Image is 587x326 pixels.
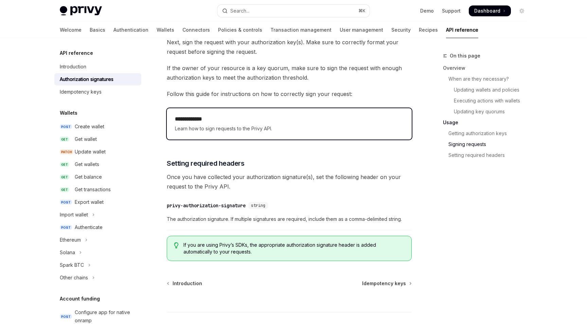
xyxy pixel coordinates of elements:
[362,280,406,287] span: Idempotency keys
[167,202,246,209] div: privy-authorization-signature
[175,125,404,133] span: Learn how to sign requests to the Privy API.
[167,159,244,168] span: Setting required headers
[157,22,174,38] a: Wallets
[442,7,461,14] a: Support
[60,314,72,319] span: POST
[60,261,84,269] div: Spark BTC
[443,63,533,74] a: Overview
[75,135,97,143] div: Get wallet
[446,22,478,38] a: API reference
[60,200,72,205] span: POST
[443,106,533,117] a: Updating key quorums
[60,49,93,57] h5: API reference
[182,22,210,38] a: Connectors
[54,221,141,233] a: POSTAuthenticate
[167,89,412,99] span: Follow this guide for instructions on how to correctly sign your request:
[113,22,148,38] a: Authentication
[474,7,500,14] span: Dashboard
[60,274,88,282] div: Other chains
[60,149,73,154] span: PATCH
[230,7,249,15] div: Search...
[217,5,370,17] button: Open search
[167,63,412,82] span: If the owner of your resource is a key quorum, make sure to sign the request with enough authoriz...
[75,173,102,181] div: Get balance
[443,117,533,128] a: Usage
[340,22,383,38] a: User management
[251,203,265,208] span: string
[54,234,141,246] button: Toggle Ethereum section
[90,22,105,38] a: Basics
[60,295,100,303] h5: Account funding
[60,211,88,219] div: Import wallet
[60,162,69,167] span: GET
[60,248,75,257] div: Solana
[391,22,411,38] a: Security
[516,5,527,16] button: Toggle dark mode
[167,108,412,140] a: **** **** ***Learn how to sign requests to the Privy API.
[60,22,82,38] a: Welcome
[218,22,262,38] a: Policies & controls
[167,280,202,287] a: Introduction
[60,236,81,244] div: Ethereum
[54,146,141,158] a: PATCHUpdate wallet
[54,158,141,170] a: GETGet wallets
[60,225,72,230] span: POST
[54,61,141,73] a: Introduction
[443,95,533,106] a: Executing actions with wallets
[54,171,141,183] a: GETGet balance
[420,7,434,14] a: Demo
[60,6,102,16] img: light logo
[443,128,533,139] a: Getting authorization keys
[174,242,179,248] svg: Tip
[60,187,69,192] span: GET
[469,5,511,16] a: Dashboard
[167,172,412,191] span: Once you have collected your authorization signature(s), set the following header on your request...
[60,175,69,180] span: GET
[54,86,141,98] a: Idempotency keys
[167,215,412,223] span: The authorization signature. If multiple signatures are required, include them as a comma-delimit...
[419,22,438,38] a: Recipes
[60,88,102,96] div: Idempotency keys
[60,63,86,71] div: Introduction
[183,242,405,255] span: If you are using Privy’s SDKs, the appropriate authorization signature header is added automatica...
[54,73,141,85] a: Authorization signatures
[54,120,141,133] a: POSTCreate wallet
[54,183,141,196] a: GETGet transactions
[443,139,533,150] a: Signing requests
[167,37,412,56] span: Next, sign the request with your authorization key(s). Make sure to correctly format your request...
[75,185,111,194] div: Get transactions
[450,52,480,60] span: On this page
[54,272,141,284] button: Toggle Other chains section
[75,148,106,156] div: Update wallet
[75,123,104,131] div: Create wallet
[54,133,141,145] a: GETGet wallet
[443,84,533,95] a: Updating wallets and policies
[75,308,137,325] div: Configure app for native onramp
[75,160,99,168] div: Get wallets
[60,75,113,83] div: Authorization signatures
[75,198,104,206] div: Export wallet
[54,196,141,208] a: POSTExport wallet
[443,74,533,84] a: When are they necessary?
[60,109,77,117] h5: Wallets
[75,223,103,231] div: Authenticate
[54,259,141,271] button: Toggle Spark BTC section
[60,137,69,142] span: GET
[173,280,202,287] span: Introduction
[362,280,411,287] a: Idempotency keys
[54,246,141,259] button: Toggle Solana section
[60,124,72,129] span: POST
[443,150,533,161] a: Setting required headers
[358,8,366,14] span: ⌘ K
[54,209,141,221] button: Toggle Import wallet section
[270,22,332,38] a: Transaction management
